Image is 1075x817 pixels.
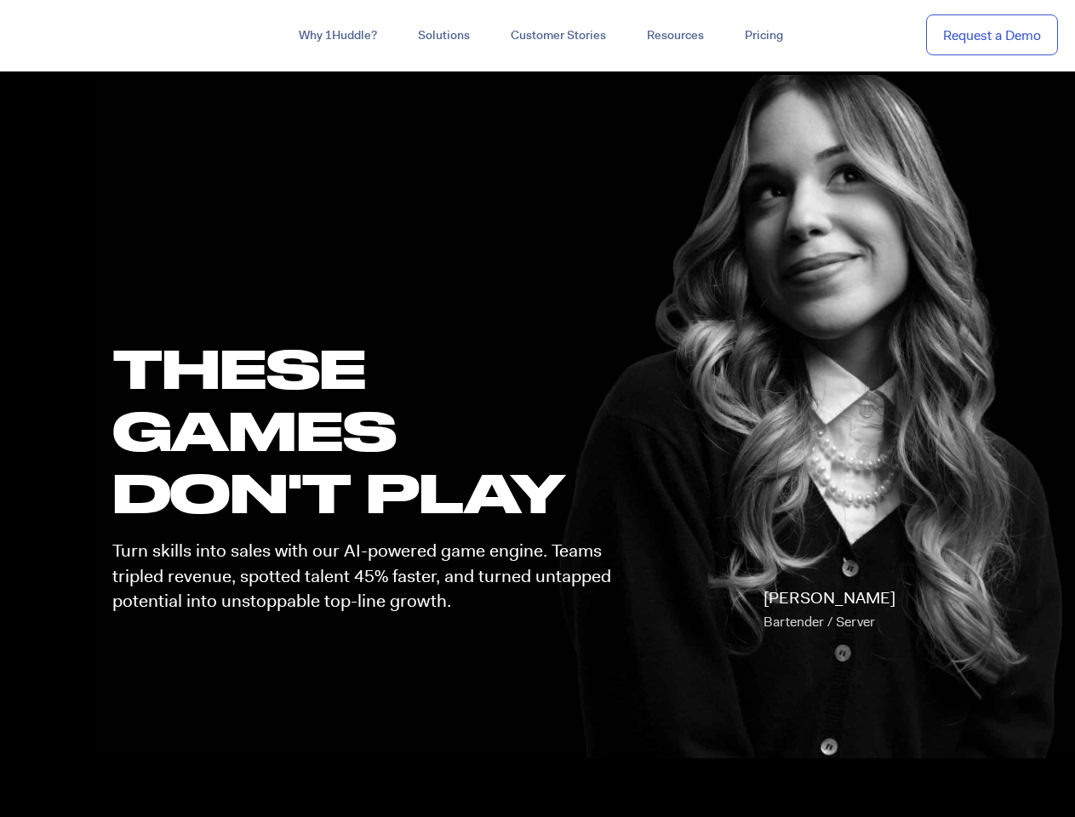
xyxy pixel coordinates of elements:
span: Bartender / Server [763,613,875,631]
img: ... [17,19,139,51]
p: Turn skills into sales with our AI-powered game engine. Teams tripled revenue, spotted talent 45%... [112,539,626,614]
h1: these GAMES DON'T PLAY [112,337,626,524]
a: Customer Stories [490,20,626,51]
a: Resources [626,20,724,51]
a: Why 1Huddle? [278,20,397,51]
a: Pricing [724,20,803,51]
a: Request a Demo [926,14,1058,56]
a: Solutions [397,20,490,51]
p: [PERSON_NAME] [763,586,895,634]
